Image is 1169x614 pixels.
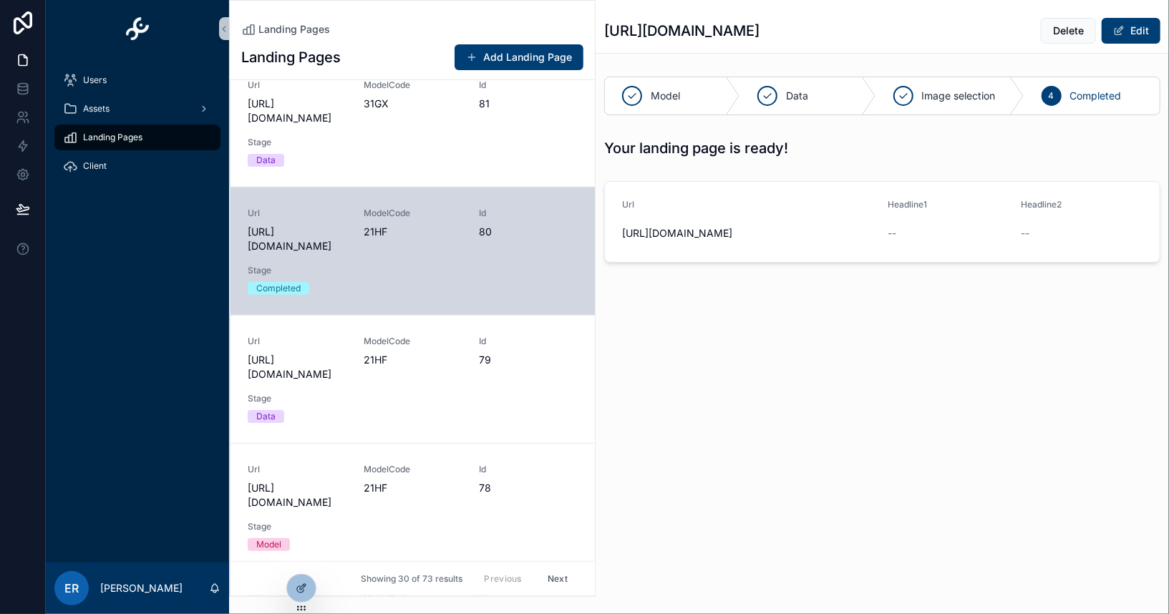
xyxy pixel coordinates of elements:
span: 79 [479,353,578,367]
span: ModelCode [364,79,462,91]
span: Completed [1070,89,1122,103]
span: Url [248,79,346,91]
span: [URL][DOMAIN_NAME] [248,97,346,125]
span: 81 [479,97,578,111]
a: Users [54,67,220,93]
span: Url [622,199,634,210]
span: [URL][DOMAIN_NAME] [248,225,346,253]
h1: Your landing page is ready! [604,138,788,158]
span: ER [64,580,79,597]
h1: [URL][DOMAIN_NAME] [604,21,760,41]
span: 21HF [364,225,462,239]
span: Id [479,208,578,219]
a: Url[URL][DOMAIN_NAME]ModelCode31GXId81StageData [231,59,595,187]
span: Stage [248,393,346,404]
p: [PERSON_NAME] [100,581,183,595]
span: Landing Pages [83,132,142,143]
span: 31GX [364,97,462,111]
span: Id [479,464,578,475]
span: Stage [248,521,346,532]
button: Add Landing Page [455,44,583,70]
span: Client [83,160,107,172]
span: Url [248,208,346,219]
span: Users [83,74,107,86]
span: Headline2 [1021,199,1062,210]
span: ModelCode [364,208,462,219]
span: Stage [248,137,346,148]
h1: Landing Pages [241,47,341,67]
span: Url [248,464,346,475]
span: Image selection [922,89,996,103]
a: Url[URL][DOMAIN_NAME]ModelCode21HFId79StageData [231,315,595,443]
span: 21HF [364,353,462,367]
div: Completed [256,282,301,295]
div: scrollable content [46,57,229,562]
a: Client [54,153,220,179]
div: Model [256,538,281,551]
span: 80 [479,225,578,239]
div: Data [256,410,276,423]
button: Next [538,567,578,590]
span: [URL][DOMAIN_NAME] [622,226,877,240]
span: Headline1 [888,199,928,210]
span: Model [651,89,680,103]
button: Delete [1041,18,1096,44]
div: Data [256,154,276,167]
span: -- [888,226,897,240]
span: -- [1021,226,1029,240]
span: [URL][DOMAIN_NAME] [248,481,346,510]
span: Showing 30 of 73 results [361,573,462,585]
span: Assets [83,103,110,114]
span: ModelCode [364,464,462,475]
button: Edit [1102,18,1160,44]
a: Url[URL][DOMAIN_NAME]ModelCode21HFId78StageModel [231,443,595,571]
span: Id [479,336,578,347]
span: Delete [1053,24,1084,38]
span: 4 [1049,90,1054,102]
span: [URL][DOMAIN_NAME] [248,353,346,381]
a: Landing Pages [241,22,330,36]
span: ModelCode [364,336,462,347]
a: Assets [54,96,220,122]
a: Landing Pages [54,125,220,150]
span: Id [479,79,578,91]
span: 21HF [364,481,462,495]
span: Data [786,89,808,103]
span: Url [248,336,346,347]
span: Landing Pages [258,22,330,36]
img: App logo [126,17,149,40]
span: Stage [248,265,346,276]
a: Url[URL][DOMAIN_NAME]ModelCode21HFId80StageCompleted [231,187,595,315]
span: 78 [479,481,578,495]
